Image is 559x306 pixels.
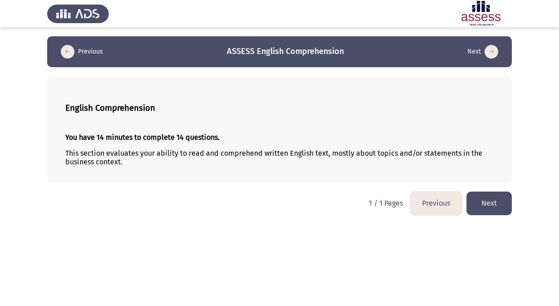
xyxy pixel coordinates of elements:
h3: ASSESS English Comprehension [227,46,344,57]
p: This section evaluates your ability to read and comprehend written English text, mostly about top... [65,149,494,166]
button: load previous page [58,44,106,59]
img: Assessment logo of ASSESS English Language Assessment (3 Module) (Ba - IB) [450,1,512,26]
button: load next page [466,192,512,215]
button: load next page [465,44,501,59]
strong: You have 14 minutes to complete 14 questions. [65,133,220,142]
p: 1 / 1 Pages [369,199,403,207]
b: English Comprehension [65,103,155,113]
button: load previous page [410,192,462,215]
img: Assess Talent Management logo [47,1,109,26]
